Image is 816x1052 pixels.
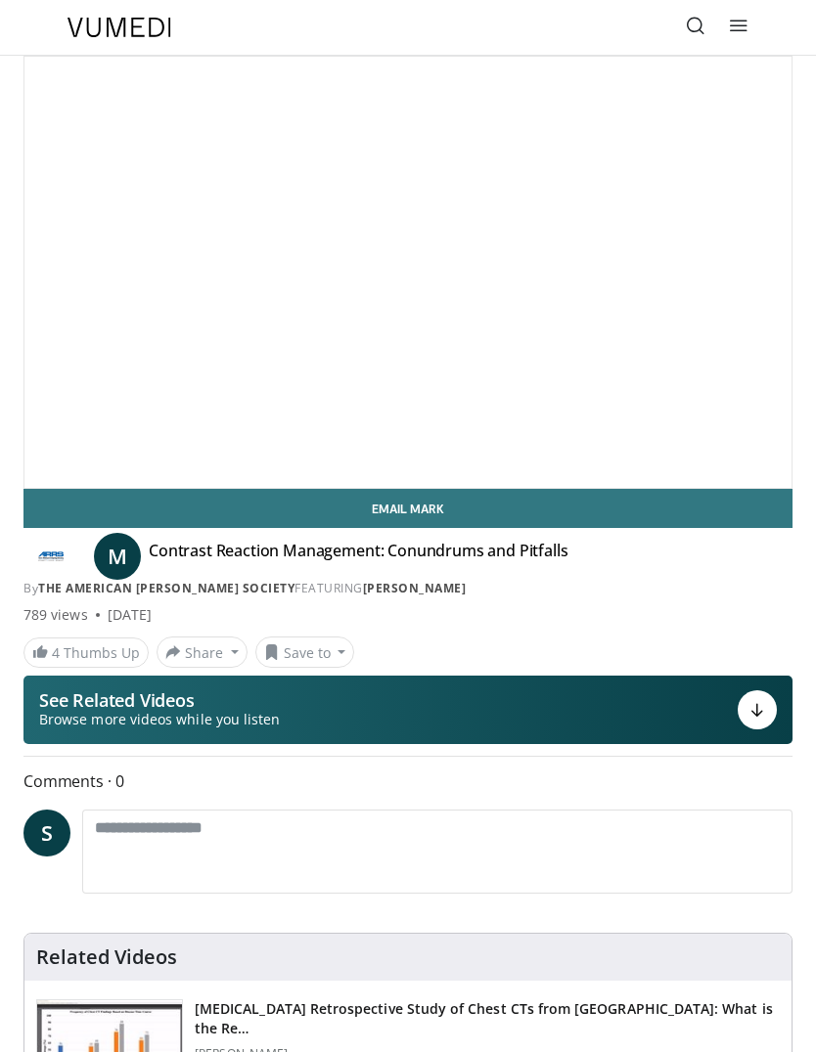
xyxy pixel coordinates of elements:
a: Email Mark [23,489,793,528]
span: 4 [52,643,60,662]
a: The American [PERSON_NAME] Society [38,580,295,596]
div: By FEATURING [23,580,793,597]
span: Browse more videos while you listen [39,710,280,729]
img: VuMedi Logo [68,18,171,37]
span: Comments 0 [23,768,793,794]
h4: Related Videos [36,945,177,969]
a: 4 Thumbs Up [23,637,149,668]
video-js: Video Player [24,57,792,488]
span: 789 views [23,605,88,625]
img: The American Roentgen Ray Society [23,541,78,572]
p: See Related Videos [39,690,280,710]
div: [DATE] [108,605,152,625]
h3: [MEDICAL_DATA] Retrospective Study of Chest CTs from [GEOGRAPHIC_DATA]: What is the Re… [195,999,780,1038]
a: S [23,810,70,856]
button: Save to [255,636,355,668]
button: Share [157,636,248,668]
h4: Contrast Reaction Management: Conundrums and Pitfalls [149,541,568,572]
a: M [94,533,141,580]
button: See Related Videos Browse more videos while you listen [23,676,793,744]
a: [PERSON_NAME] [363,580,467,596]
